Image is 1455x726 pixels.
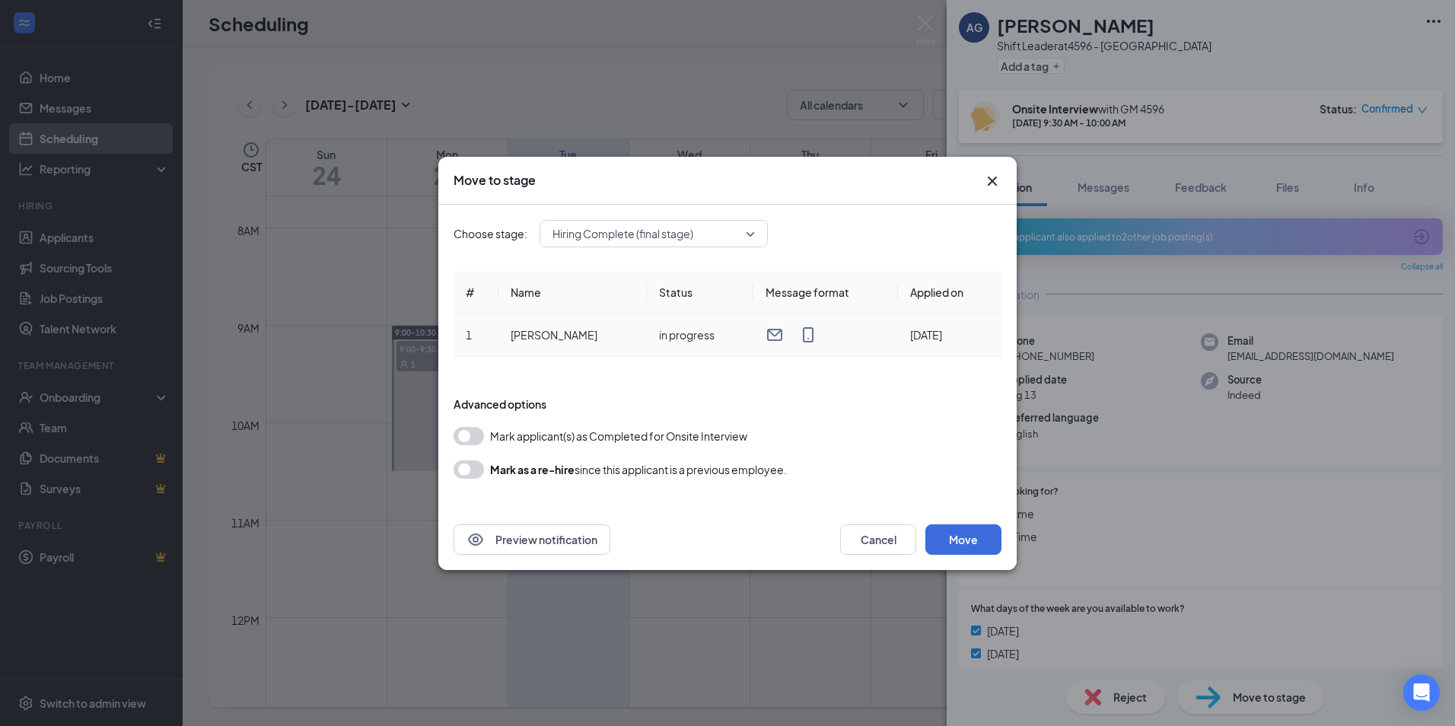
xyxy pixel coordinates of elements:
th: # [454,272,498,314]
h3: Move to stage [454,172,536,189]
th: Applied on [898,272,1001,314]
th: Status [647,272,753,314]
span: Choose stage: [454,225,527,242]
button: Cancel [840,524,916,555]
td: [DATE] [898,314,1001,357]
svg: Eye [466,530,485,549]
div: Open Intercom Messenger [1403,674,1440,711]
button: EyePreview notification [454,524,610,555]
svg: Cross [983,172,1001,190]
th: Message format [753,272,898,314]
td: [PERSON_NAME] [498,314,647,357]
svg: MobileSms [799,326,817,344]
svg: Email [766,326,784,344]
div: since this applicant is a previous employee. [490,460,787,479]
button: Move [925,524,1001,555]
button: Close [983,172,1001,190]
span: Mark applicant(s) as Completed for Onsite Interview [490,427,747,445]
span: Hiring Complete (final stage) [552,222,693,245]
span: 1 [466,328,472,342]
td: in progress [647,314,753,357]
th: Name [498,272,647,314]
b: Mark as a re-hire [490,463,575,476]
div: Advanced options [454,396,1001,412]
